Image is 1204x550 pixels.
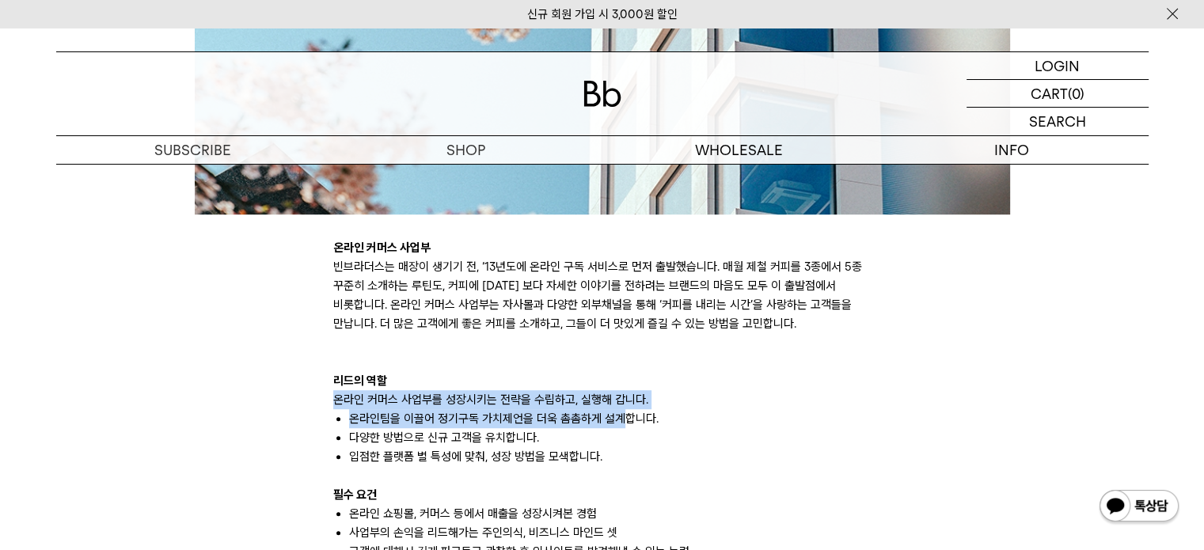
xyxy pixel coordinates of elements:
b: 리드의 역할 [333,374,387,388]
p: 온라인 커머스 사업부를 성장시키는 전략을 수립하고, 실행해 갑니다. [333,390,872,409]
p: 빈브라더스는 매장이 생기기 전, ‘13년도에 온라인 구독 서비스로 먼저 출발했습니다. 매월 제철 커피를 3종에서 5종 꾸준히 소개하는 루틴도, 커피에 [DATE] 보다 자세한... [333,257,872,333]
li: 사업부의 손익을 리드해가는 주인의식, 비즈니스 마인드 셋 [349,523,872,542]
img: 로고 [583,81,621,107]
a: 신규 회원 가입 시 3,000원 할인 [527,7,678,21]
img: 카카오톡 채널 1:1 채팅 버튼 [1098,488,1180,526]
li: 온라인팀을 이끌어 정기구독 가치제언을 더욱 촘촘하게 설계합니다. [349,409,872,428]
p: SEARCH [1029,108,1086,135]
a: SUBSCRIBE [56,136,329,164]
a: SHOP [329,136,602,164]
li: 온라인 쇼핑몰, 커머스 등에서 매출을 성장시켜본 경험 [349,504,872,523]
li: 다양한 방법으로 신규 고객을 유치합니다. [349,428,872,447]
p: INFO [875,136,1149,164]
p: (0) [1068,80,1084,107]
a: LOGIN [967,52,1149,80]
p: LOGIN [1035,52,1080,79]
p: WHOLESALE [602,136,875,164]
b: 온라인 커머스 사업부 [333,241,431,255]
b: 필수 요건 [333,487,377,502]
a: CART (0) [967,80,1149,108]
li: 입점한 플랫폼 별 특성에 맞춰, 성장 방법을 모색합니다. [349,447,872,485]
p: CART [1031,80,1068,107]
